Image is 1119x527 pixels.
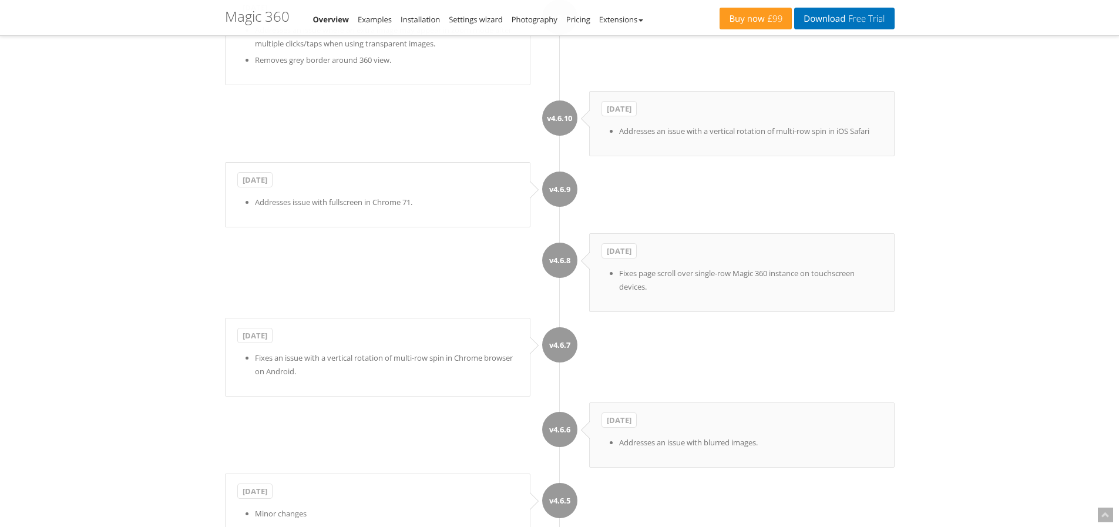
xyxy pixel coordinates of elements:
div: v4.6.10 [542,100,577,136]
div: v4.6.8 [542,243,577,278]
a: Installation [401,14,440,25]
b: [DATE] [601,101,637,116]
a: Buy now£99 [720,8,792,29]
li: Removes grey border around 360 view. [255,53,518,67]
div: v4.6.5 [542,483,577,518]
b: [DATE] [237,328,273,343]
li: Addresses an issue with blurred images. [619,436,882,449]
li: Addresses issue with fullscreen in Chrome 71. [255,196,518,209]
a: Settings wizard [449,14,503,25]
li: Fixes page scroll over single-row Magic 360 instance on touchscreen devices. [619,267,882,294]
span: Free Trial [845,14,885,24]
li: Addresses an issue where an extra image may appear in zoom mode after multiple clicks/taps when u... [255,24,518,51]
b: [DATE] [237,484,273,499]
li: Addresses an issue with a vertical rotation of multi-row spin in iOS Safari [619,125,882,138]
li: Minor changes [255,507,518,521]
a: Examples [358,14,392,25]
div: v4.6.9 [542,172,577,207]
b: [DATE] [237,172,273,187]
a: Pricing [566,14,590,25]
b: [DATE] [601,243,637,259]
span: £99 [765,14,783,24]
div: v4.6.7 [542,327,577,362]
li: Fixes an issue with a vertical rotation of multi-row spin in Chrome browser on Android. [255,351,518,378]
a: Overview [313,14,350,25]
h1: Magic 360 [225,9,290,24]
a: Photography [512,14,557,25]
a: Extensions [599,14,643,25]
b: [DATE] [601,412,637,428]
a: DownloadFree Trial [794,8,894,29]
div: v4.6.6 [542,412,577,447]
